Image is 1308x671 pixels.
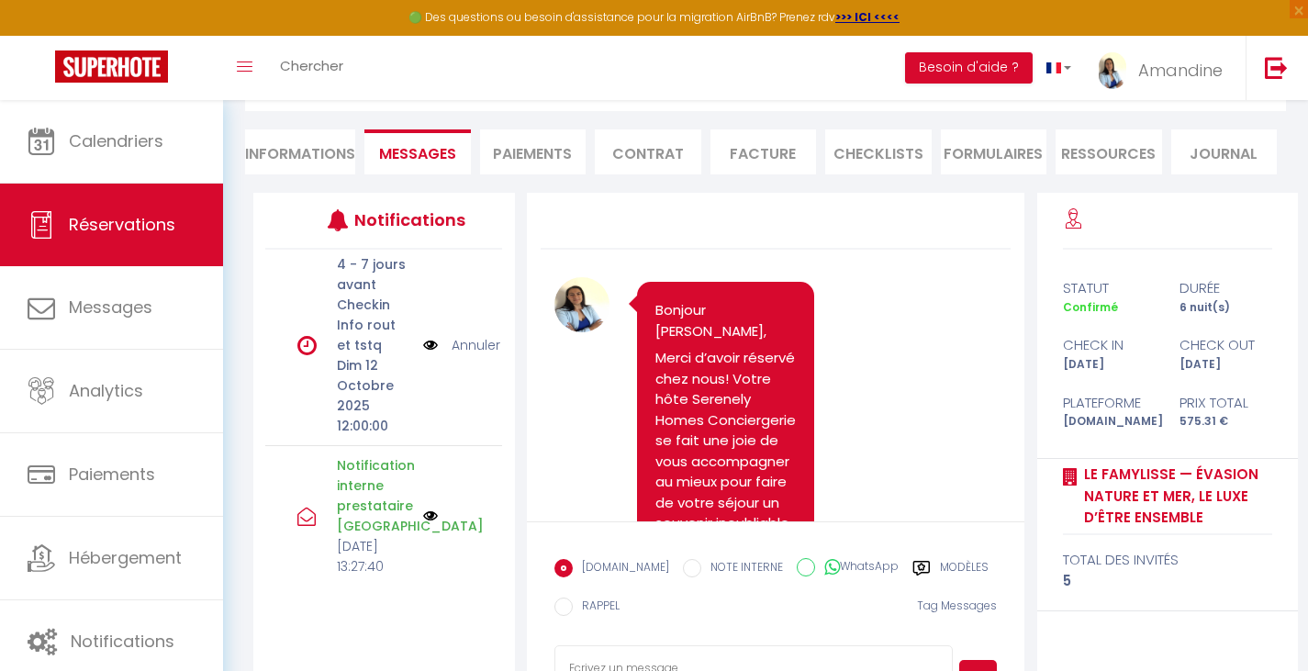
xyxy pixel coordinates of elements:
[337,455,411,536] p: Notification interne prestataire [GEOGRAPHIC_DATA]
[710,129,817,174] li: Facture
[69,379,143,402] span: Analytics
[1099,52,1126,89] img: ...
[1051,413,1168,431] div: [DOMAIN_NAME]
[1138,59,1223,82] span: Amandine
[905,52,1033,84] button: Besoin d'aide ?
[835,9,900,25] a: >>> ICI <<<<
[815,558,899,578] label: WhatsApp
[1051,356,1168,374] div: [DATE]
[655,348,796,554] p: Merci d’avoir réservé chez nous! Votre hôte Serenely Homes Conciergerie se fait une joie de vous ...
[701,559,783,579] label: NOTE INTERNE
[480,129,587,174] li: Paiements
[917,598,997,613] span: Tag Messages
[266,36,357,100] a: Chercher
[1063,570,1272,592] div: 5
[573,598,620,618] label: RAPPEL
[245,129,355,174] li: Informations
[337,536,411,576] p: [DATE] 13:27:40
[337,355,411,436] p: Dim 12 Octobre 2025 12:00:00
[1056,129,1162,174] li: Ressources
[1168,277,1284,299] div: durée
[1078,464,1272,529] a: LE FAMYLISSE — Évasion Nature et Mer, le Luxe d’Être Ensemble
[1051,334,1168,356] div: check in
[69,213,175,236] span: Réservations
[379,143,456,164] span: Messages
[554,277,609,332] img: 17205117693478.jpg
[1063,549,1272,571] div: total des invités
[1168,356,1284,374] div: [DATE]
[1051,392,1168,414] div: Plateforme
[423,509,438,523] img: NO IMAGE
[825,129,932,174] li: CHECKLISTS
[280,56,343,75] span: Chercher
[1085,36,1246,100] a: ... Amandine
[1265,56,1288,79] img: logout
[595,129,701,174] li: Contrat
[941,129,1047,174] li: FORMULAIRES
[452,335,500,355] a: Annuler
[337,254,411,355] p: 4 - 7 jours avant Checkin Info rout et tstq
[655,300,796,341] p: Bonjour [PERSON_NAME],
[69,296,152,319] span: Messages
[573,559,669,579] label: [DOMAIN_NAME]
[1171,129,1278,174] li: Journal
[354,199,453,240] h3: Notifications
[69,546,182,569] span: Hébergement
[1168,334,1284,356] div: check out
[1168,392,1284,414] div: Prix total
[1051,277,1168,299] div: statut
[423,335,438,355] img: NO IMAGE
[1168,299,1284,317] div: 6 nuit(s)
[940,559,989,582] label: Modèles
[69,129,163,152] span: Calendriers
[71,630,174,653] span: Notifications
[55,50,168,83] img: Super Booking
[69,463,155,486] span: Paiements
[1168,413,1284,431] div: 575.31 €
[1063,299,1118,315] span: Confirmé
